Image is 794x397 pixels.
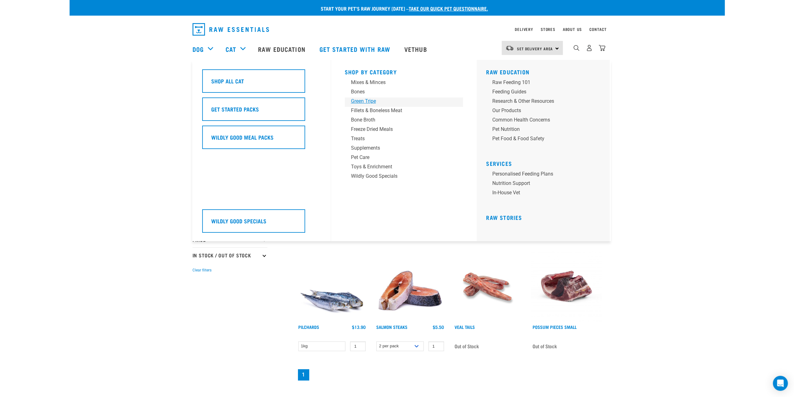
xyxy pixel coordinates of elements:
[192,23,269,36] img: Raw Essentials Logo
[492,88,590,96] div: Feeding Guides
[492,126,590,133] div: Pet Nutrition
[492,97,590,105] div: Research & Other Resources
[211,133,274,141] h5: Wildly Good Meal Packs
[433,325,444,330] div: $5.50
[586,45,592,51] img: user.png
[486,189,605,198] a: In-house vet
[486,88,605,97] a: Feeding Guides
[226,44,236,54] a: Cat
[352,325,366,330] div: $13.90
[486,126,605,135] a: Pet Nutrition
[531,251,602,322] img: Possum Piece Small
[345,107,463,116] a: Fillets & Boneless Meat
[492,79,590,86] div: Raw Feeding 101
[486,180,605,189] a: Nutrition Support
[70,37,725,62] nav: dropdown navigation
[351,97,448,105] div: Green Tripe
[517,47,553,50] span: Set Delivery Area
[202,69,321,97] a: Shop All Cat
[350,341,366,351] input: 1
[351,154,448,161] div: Pet Care
[455,326,475,328] a: Veal Tails
[486,170,605,180] a: Personalised Feeding Plans
[298,369,309,380] a: Page 1
[192,247,267,263] p: In Stock / Out Of Stock
[589,28,607,30] a: Contact
[492,107,590,114] div: Our Products
[533,341,557,351] span: Out of Stock
[345,126,463,135] a: Freeze Dried Meals
[345,144,463,154] a: Supplements
[409,7,488,10] a: take our quick pet questionnaire.
[202,97,321,126] a: Get Started Packs
[345,172,463,182] a: Wildly Good Specials
[345,88,463,97] a: Bones
[492,135,590,142] div: Pet Food & Food Safety
[351,163,448,171] div: Toys & Enrichment
[188,21,607,38] nav: dropdown navigation
[773,376,788,391] div: Open Intercom Messenger
[351,144,448,152] div: Supplements
[351,126,448,133] div: Freeze Dried Meals
[345,135,463,144] a: Treats
[455,341,479,351] span: Out of Stock
[599,45,605,51] img: home-icon@2x.png
[192,44,204,54] a: Dog
[202,126,321,154] a: Wildly Good Meal Packs
[345,69,463,74] h5: Shop By Category
[345,116,463,126] a: Bone Broth
[486,107,605,116] a: Our Products
[398,37,435,62] a: Vethub
[297,368,602,382] nav: pagination
[351,79,448,86] div: Mixes & Minces
[453,251,524,322] img: Veal Tails
[345,79,463,88] a: Mixes & Minces
[351,116,448,124] div: Bone Broth
[297,251,368,322] img: Four Whole Pilchards
[573,45,579,51] img: home-icon-1@2x.png
[202,209,321,237] a: Wildly Good Specials
[486,79,605,88] a: Raw Feeding 101
[541,28,555,30] a: Stores
[211,105,259,113] h5: Get Started Packs
[74,5,729,12] p: Start your pet’s raw journey [DATE] –
[351,172,448,180] div: Wildly Good Specials
[486,70,529,73] a: Raw Education
[486,216,522,219] a: Raw Stories
[252,37,313,62] a: Raw Education
[313,37,398,62] a: Get started with Raw
[505,45,514,51] img: van-moving.png
[515,28,533,30] a: Delivery
[351,107,448,114] div: Fillets & Boneless Meat
[533,326,577,328] a: Possum Pieces Small
[375,251,446,322] img: 1148 Salmon Steaks 01
[486,116,605,126] a: Common Health Concerns
[351,88,448,96] div: Bones
[486,97,605,107] a: Research & Other Resources
[563,28,582,30] a: About Us
[345,163,463,172] a: Toys & Enrichment
[376,326,407,328] a: Salmon Steaks
[211,77,244,85] h5: Shop All Cat
[492,116,590,124] div: Common Health Concerns
[486,135,605,144] a: Pet Food & Food Safety
[192,267,212,273] button: Clear filters
[486,160,605,165] h5: Services
[345,97,463,107] a: Green Tripe
[298,326,319,328] a: Pilchards
[211,217,266,225] h5: Wildly Good Specials
[351,135,448,142] div: Treats
[428,341,444,351] input: 1
[345,154,463,163] a: Pet Care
